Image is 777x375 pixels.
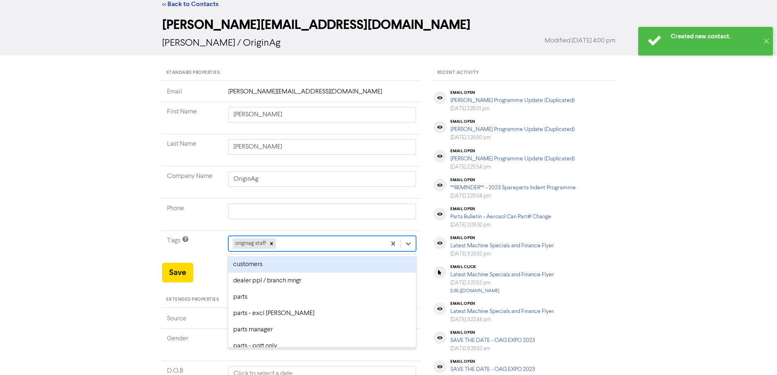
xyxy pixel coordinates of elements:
a: [URL][DOMAIN_NAME] [450,288,499,293]
td: First Name [162,102,223,134]
td: [PERSON_NAME][EMAIL_ADDRESS][DOMAIN_NAME] [223,87,421,102]
div: parts [228,289,416,305]
div: Created new contact. [671,32,759,41]
div: email open [450,235,554,240]
div: parts manager [228,322,416,338]
h2: [PERSON_NAME][EMAIL_ADDRESS][DOMAIN_NAME] [162,17,615,33]
a: [PERSON_NAME] Programme Update (Duplicated) [450,156,575,162]
div: email open [450,178,576,182]
span: [PERSON_NAME] / OriginAg [162,38,281,48]
div: [DATE] 2:25:54 pm [450,163,575,171]
iframe: Chat Widget [736,336,777,375]
div: [DATE] 3:22:44 pm [450,316,554,324]
div: email open [450,119,575,124]
div: email open [450,359,535,364]
a: SAVE THE DATE - OAG EXPO 2023 [450,366,535,372]
div: [DATE] 2:08:32 pm [450,221,551,229]
div: email click [450,264,554,269]
span: Modified [DATE] 4:00 pm [545,36,615,46]
div: [DATE] 8:28:52 am [450,345,535,353]
div: customers [228,256,416,273]
a: [PERSON_NAME] Programme Update (Duplicated) [450,126,575,132]
div: Extended Properties [162,292,421,308]
button: Save [162,263,193,282]
td: Last Name [162,134,223,166]
div: email open [450,206,551,211]
div: parts - pott only [228,338,416,354]
div: [DATE] 3:22:52 pm [450,279,554,287]
div: email open [450,90,575,95]
td: Phone [162,199,223,231]
td: Email [162,87,223,102]
div: Recent Activity [433,65,615,81]
div: [DATE] 2:25:04 pm [450,192,576,200]
td: Company Name [162,166,223,199]
td: Gender [162,328,223,361]
td: Source [162,314,223,329]
div: email open [450,149,575,153]
a: [PERSON_NAME] Programme Update (Duplicated) [450,98,575,103]
a: Parts Bulletin - Aerosol Can Part# Change [450,214,551,220]
td: Tags [162,231,223,263]
a: SAVE THE DATE - OAG EXPO 2023 [450,337,535,343]
div: Standard Properties [162,65,421,81]
a: **REMINDER** - 2023 Spareparts Indent Programme [450,185,576,191]
div: parts - excl [PERSON_NAME] [228,305,416,322]
div: [DATE] 3:23:52 pm [450,250,554,258]
a: Latest Machine Specials and Finance Flyer [450,308,554,314]
td: MANUAL [223,314,421,329]
a: Latest Machine Specials and Finance Flyer [450,272,554,277]
div: email open [450,330,535,335]
div: [DATE] 2:26:01 pm [450,105,575,113]
div: [DATE] 2:26:00 pm [450,134,575,142]
div: email open [450,301,554,306]
div: dealer ppl / branch mngr [228,273,416,289]
div: originag staff [233,238,267,249]
a: Latest Machine Specials and Finance Flyer [450,243,554,249]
